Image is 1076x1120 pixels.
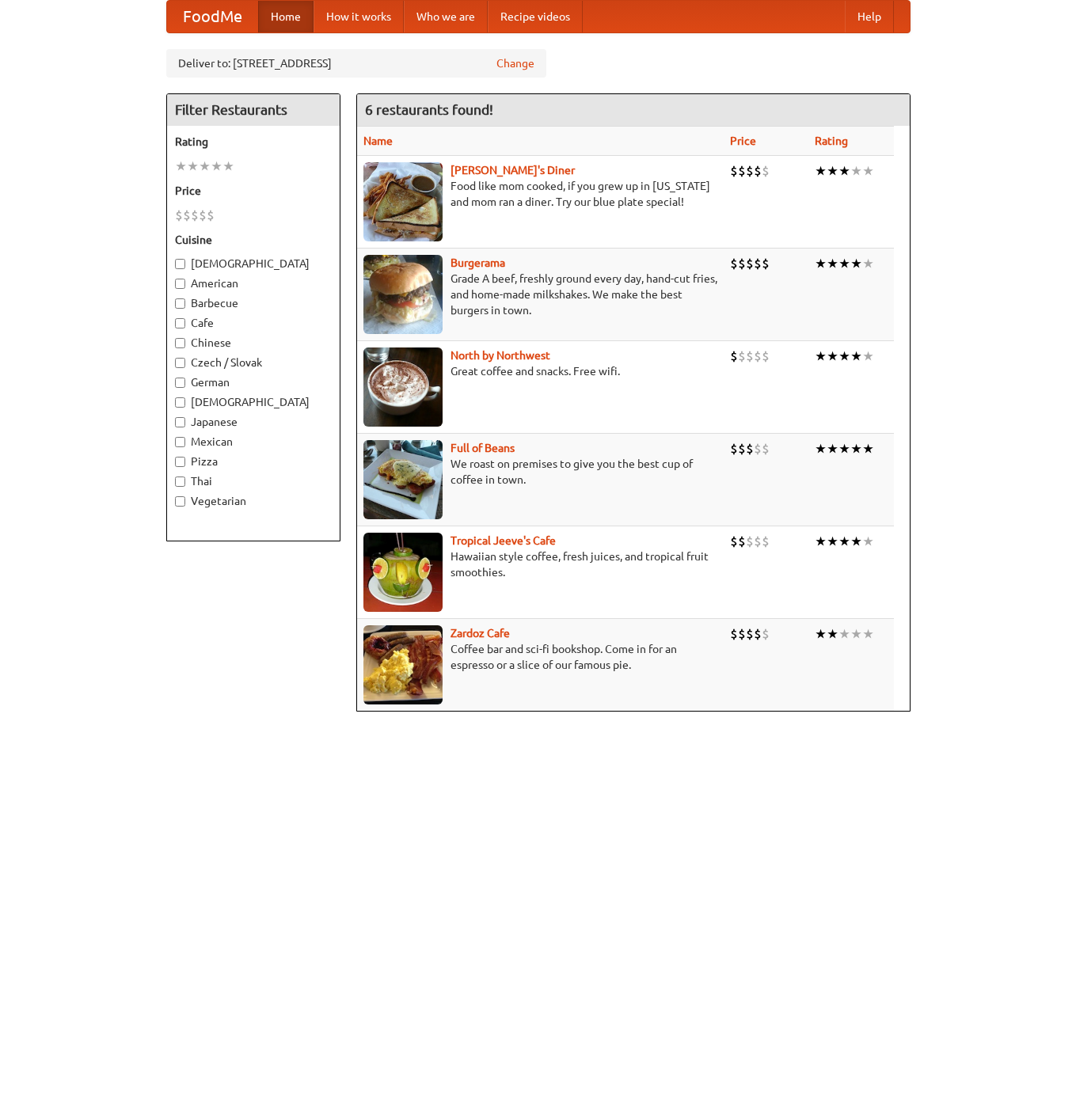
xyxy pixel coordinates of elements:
[363,363,717,379] p: Great coffee and snacks. Free wifi.
[762,625,770,643] li: $
[363,456,717,488] p: We roast on premises to give you the best cup of coffee in town.
[746,625,754,643] li: $
[730,255,738,272] li: $
[862,162,874,180] li: ★
[496,55,534,71] a: Change
[754,347,762,365] li: $
[730,162,738,180] li: $
[451,442,515,454] a: Full of Beans
[730,347,738,365] li: $
[738,347,746,365] li: $
[363,641,717,673] p: Coffee bar and sci-fi bookshop. Come in for an espresso or a slice of our famous pie.
[175,207,183,224] li: $
[175,473,332,489] label: Thai
[815,135,848,147] a: Rating
[815,347,827,365] li: ★
[222,158,234,175] li: ★
[754,440,762,457] li: $
[488,1,583,32] a: Recipe videos
[815,255,827,272] li: ★
[827,255,838,272] li: ★
[730,440,738,457] li: $
[175,496,185,507] input: Vegetarian
[363,549,717,580] p: Hawaiian style coffee, fresh juices, and tropical fruit smoothies.
[363,135,393,147] a: Name
[738,255,746,272] li: $
[762,162,770,180] li: $
[754,255,762,272] li: $
[738,625,746,643] li: $
[862,255,874,272] li: ★
[845,1,894,32] a: Help
[746,533,754,550] li: $
[762,440,770,457] li: $
[365,102,493,117] ng-pluralize: 6 restaurants found!
[363,533,443,612] img: jeeves.jpg
[838,440,850,457] li: ★
[754,533,762,550] li: $
[746,440,754,457] li: $
[363,440,443,519] img: beans.jpg
[862,533,874,550] li: ★
[738,440,746,457] li: $
[762,347,770,365] li: $
[167,94,340,126] h4: Filter Restaurants
[746,255,754,272] li: $
[175,335,332,351] label: Chinese
[827,625,838,643] li: ★
[451,349,550,362] a: North by Northwest
[451,627,510,640] a: Zardoz Cafe
[175,378,185,388] input: German
[838,347,850,365] li: ★
[175,358,185,368] input: Czech / Slovak
[746,162,754,180] li: $
[850,255,862,272] li: ★
[850,533,862,550] li: ★
[827,440,838,457] li: ★
[183,207,191,224] li: $
[363,178,717,210] p: Food like mom cooked, if you grew up in [US_STATE] and mom ran a diner. Try our blue plate special!
[738,533,746,550] li: $
[838,625,850,643] li: ★
[730,625,738,643] li: $
[754,625,762,643] li: $
[175,355,332,370] label: Czech / Slovak
[746,347,754,365] li: $
[738,162,746,180] li: $
[451,164,575,177] a: [PERSON_NAME]'s Diner
[167,1,258,32] a: FoodMe
[175,275,332,291] label: American
[730,533,738,550] li: $
[175,414,332,430] label: Japanese
[175,338,185,348] input: Chinese
[199,158,211,175] li: ★
[850,162,862,180] li: ★
[175,315,332,331] label: Cafe
[862,440,874,457] li: ★
[762,533,770,550] li: $
[175,417,185,427] input: Japanese
[862,625,874,643] li: ★
[175,457,185,467] input: Pizza
[363,162,443,241] img: sallys.jpg
[166,49,546,78] div: Deliver to: [STREET_ADDRESS]
[827,162,838,180] li: ★
[815,625,827,643] li: ★
[175,493,332,509] label: Vegetarian
[175,256,332,271] label: [DEMOGRAPHIC_DATA]
[451,534,556,547] a: Tropical Jeeve's Cafe
[838,533,850,550] li: ★
[838,255,850,272] li: ★
[175,298,185,309] input: Barbecue
[314,1,404,32] a: How it works
[451,256,505,269] b: Burgerama
[175,397,185,408] input: [DEMOGRAPHIC_DATA]
[211,158,222,175] li: ★
[175,434,332,450] label: Mexican
[175,454,332,469] label: Pizza
[850,440,862,457] li: ★
[258,1,314,32] a: Home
